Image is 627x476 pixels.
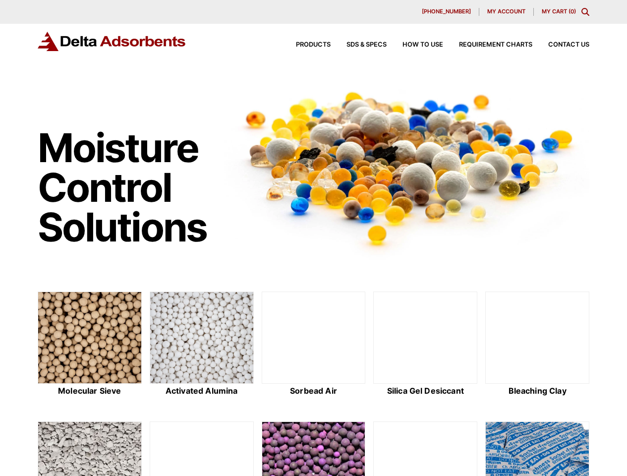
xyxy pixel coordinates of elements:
[422,9,471,14] span: [PHONE_NUMBER]
[402,42,443,48] span: How to Use
[331,42,387,48] a: SDS & SPECS
[38,386,142,396] h2: Molecular Sieve
[487,9,525,14] span: My account
[373,292,477,397] a: Silica Gel Desiccant
[224,75,589,260] img: Image
[262,292,366,397] a: Sorbead Air
[373,386,477,396] h2: Silica Gel Desiccant
[485,292,589,397] a: Bleaching Clay
[443,42,532,48] a: Requirement Charts
[414,8,479,16] a: [PHONE_NUMBER]
[479,8,534,16] a: My account
[570,8,574,15] span: 0
[38,32,186,51] img: Delta Adsorbents
[581,8,589,16] div: Toggle Modal Content
[485,386,589,396] h2: Bleaching Clay
[262,386,366,396] h2: Sorbead Air
[38,292,142,397] a: Molecular Sieve
[532,42,589,48] a: Contact Us
[150,292,254,397] a: Activated Alumina
[150,386,254,396] h2: Activated Alumina
[38,128,215,247] h1: Moisture Control Solutions
[548,42,589,48] span: Contact Us
[280,42,331,48] a: Products
[459,42,532,48] span: Requirement Charts
[346,42,387,48] span: SDS & SPECS
[387,42,443,48] a: How to Use
[542,8,576,15] a: My Cart (0)
[296,42,331,48] span: Products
